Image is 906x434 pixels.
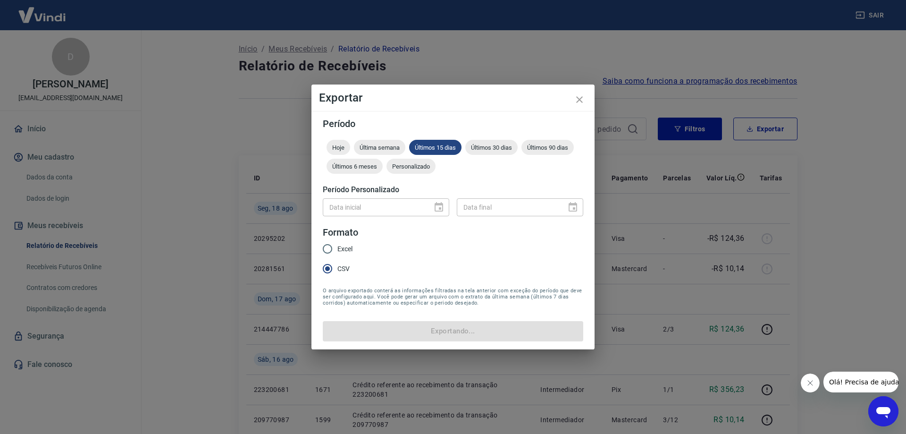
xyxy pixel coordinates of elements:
iframe: Fechar mensagem [801,374,820,392]
iframe: Botão para abrir a janela de mensagens [868,396,898,426]
span: Última semana [354,144,405,151]
span: Últimos 90 dias [521,144,574,151]
div: Últimos 15 dias [409,140,461,155]
div: Personalizado [386,159,436,174]
span: Excel [337,244,352,254]
div: Hoje [327,140,350,155]
span: Hoje [327,144,350,151]
h5: Período [323,119,583,128]
h4: Exportar [319,92,587,103]
span: Últimos 6 meses [327,163,383,170]
span: O arquivo exportado conterá as informações filtradas na tela anterior com exceção do período que ... [323,288,583,306]
button: close [568,88,591,111]
h5: Período Personalizado [323,185,583,195]
span: Personalizado [386,163,436,170]
iframe: Mensagem da empresa [823,372,898,392]
legend: Formato [323,226,358,239]
div: Últimos 6 meses [327,159,383,174]
div: Últimos 90 dias [521,140,574,155]
span: Últimos 30 dias [465,144,518,151]
div: Última semana [354,140,405,155]
div: Últimos 30 dias [465,140,518,155]
input: DD/MM/YYYY [323,198,426,216]
span: Últimos 15 dias [409,144,461,151]
span: CSV [337,264,350,274]
input: DD/MM/YYYY [457,198,560,216]
span: Olá! Precisa de ajuda? [6,7,79,14]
